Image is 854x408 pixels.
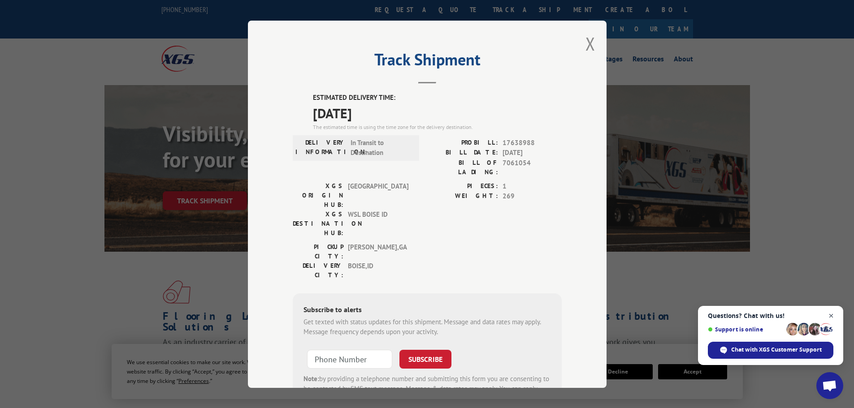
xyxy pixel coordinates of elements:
span: Chat with XGS Customer Support [731,346,822,354]
div: Subscribe to alerts [303,304,551,317]
span: [DATE] [503,148,562,158]
span: [DATE] [313,103,562,123]
label: BILL OF LADING: [427,158,498,176]
label: PROBILL: [427,137,498,148]
label: PIECES: [427,181,498,191]
span: 269 [503,191,562,202]
label: DELIVERY CITY: [293,261,343,279]
span: 7061054 [503,158,562,176]
button: Close modal [585,32,595,56]
div: Get texted with status updates for this shipment. Message and data rates may apply. Message frequ... [303,317,551,337]
button: SUBSCRIBE [399,349,451,368]
span: Questions? Chat with us! [708,312,833,319]
div: Open chat [816,372,843,399]
label: BILL DATE: [427,148,498,158]
input: Phone Number [307,349,392,368]
label: XGS ORIGIN HUB: [293,181,343,209]
label: DELIVERY INFORMATION: [295,137,346,158]
h2: Track Shipment [293,53,562,70]
div: Chat with XGS Customer Support [708,342,833,359]
span: Support is online [708,326,783,333]
span: BOISE , ID [348,261,408,279]
span: 1 [503,181,562,191]
div: by providing a telephone number and submitting this form you are consenting to be contacted by SM... [303,374,551,404]
span: Close chat [826,310,837,322]
strong: Note: [303,374,319,382]
span: WSL BOISE ID [348,209,408,237]
label: XGS DESTINATION HUB: [293,209,343,237]
span: [GEOGRAPHIC_DATA] [348,181,408,209]
label: WEIGHT: [427,191,498,202]
span: [PERSON_NAME] , GA [348,242,408,261]
span: In Transit to Destination [351,137,411,158]
label: ESTIMATED DELIVERY TIME: [313,93,562,103]
label: PICKUP CITY: [293,242,343,261]
span: 17638988 [503,137,562,148]
div: The estimated time is using the time zone for the delivery destination. [313,123,562,131]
